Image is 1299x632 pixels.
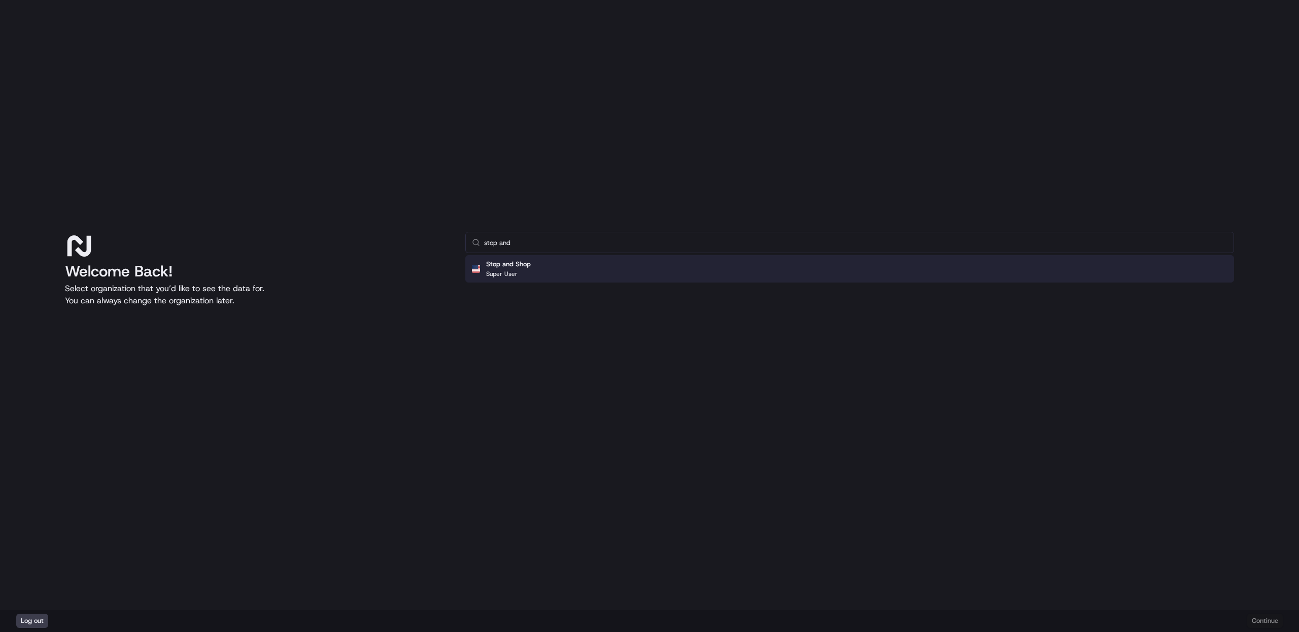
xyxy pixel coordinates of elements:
[486,270,518,278] p: Super User
[16,614,48,628] button: Log out
[486,260,531,269] h2: Stop and Shop
[472,265,480,273] img: Flag of us
[65,262,449,280] h1: Welcome Back!
[465,253,1234,285] div: Suggestions
[65,283,449,307] p: Select organization that you’d like to see the data for. You can always change the organization l...
[484,232,1227,253] input: Type to search...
